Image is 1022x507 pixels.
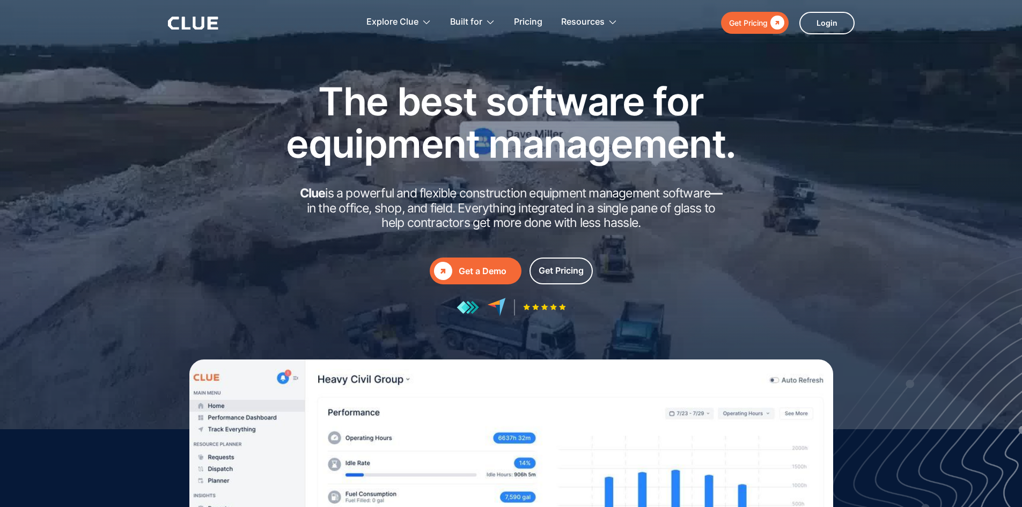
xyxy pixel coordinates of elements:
[300,186,326,201] strong: Clue
[561,5,605,39] div: Resources
[434,262,452,280] div: 
[487,298,506,317] img: reviews at capterra
[799,12,855,34] a: Login
[430,258,521,284] a: Get a Demo
[270,80,753,165] h1: The best software for equipment management.
[729,16,768,30] div: Get Pricing
[450,5,482,39] div: Built for
[450,5,495,39] div: Built for
[721,12,789,34] a: Get Pricing
[459,264,517,278] div: Get a Demo
[523,304,566,311] img: Five-star rating icon
[366,5,431,39] div: Explore Clue
[561,5,617,39] div: Resources
[530,258,593,284] a: Get Pricing
[457,300,479,314] img: reviews at getapp
[297,186,726,231] h2: is a powerful and flexible construction equipment management software in the office, shop, and fi...
[366,5,418,39] div: Explore Clue
[514,5,542,39] a: Pricing
[710,186,722,201] strong: —
[768,16,784,30] div: 
[539,264,584,277] div: Get Pricing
